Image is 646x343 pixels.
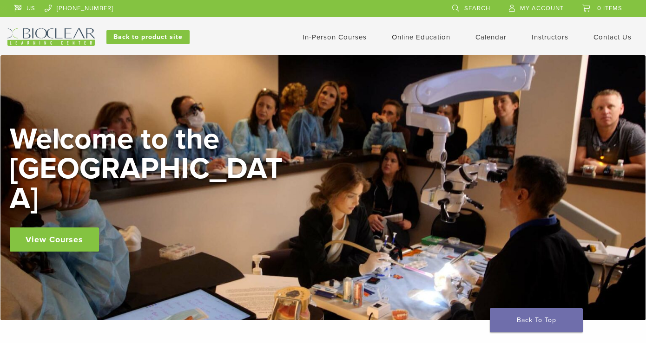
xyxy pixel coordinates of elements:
span: 0 items [597,5,622,12]
a: Instructors [532,33,568,41]
img: Bioclear [7,28,95,46]
a: View Courses [10,227,99,252]
a: Calendar [475,33,507,41]
span: My Account [520,5,564,12]
a: Online Education [392,33,450,41]
a: Back To Top [490,308,583,332]
span: Search [464,5,490,12]
a: Back to product site [106,30,190,44]
h2: Welcome to the [GEOGRAPHIC_DATA] [10,124,289,214]
a: Contact Us [593,33,632,41]
a: In-Person Courses [303,33,367,41]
